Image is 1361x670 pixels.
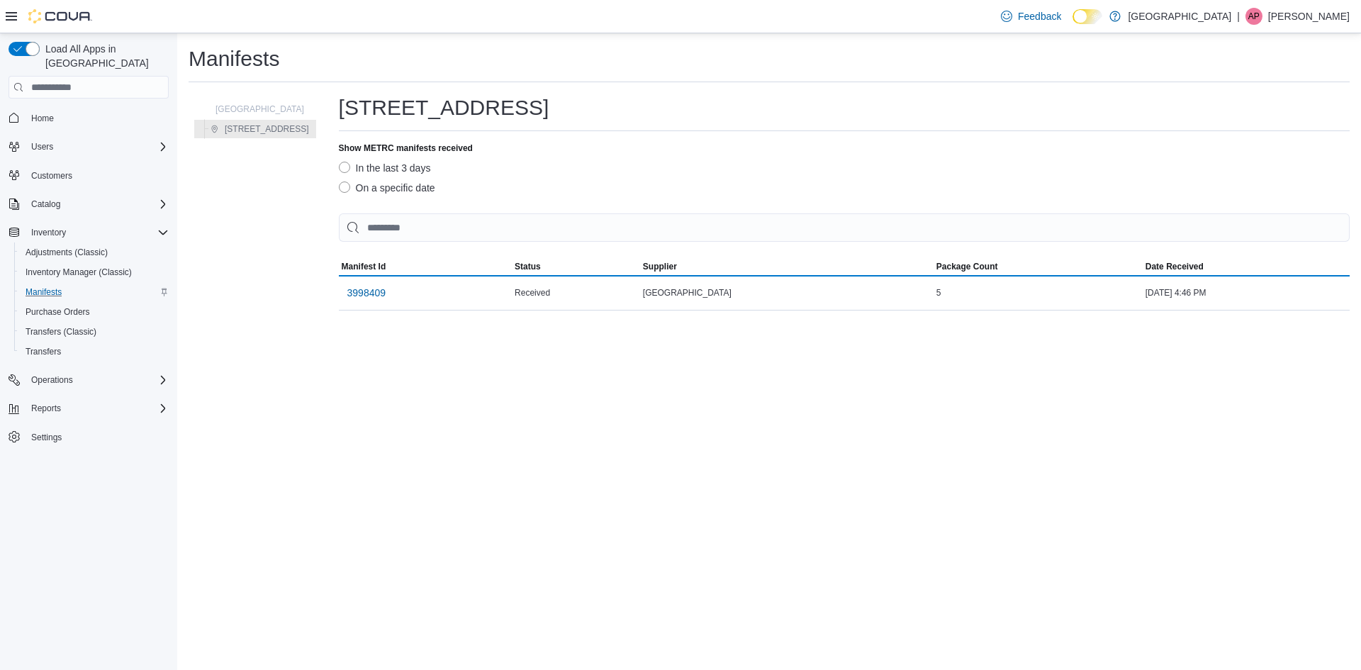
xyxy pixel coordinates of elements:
[40,42,169,70] span: Load All Apps in [GEOGRAPHIC_DATA]
[643,261,677,272] span: Supplier
[3,165,174,186] button: Customers
[1018,9,1061,23] span: Feedback
[14,302,174,322] button: Purchase Orders
[20,244,113,261] a: Adjustments (Classic)
[9,101,169,484] nav: Complex example
[26,110,60,127] a: Home
[339,94,549,122] h1: [STREET_ADDRESS]
[3,107,174,128] button: Home
[20,284,67,301] a: Manifests
[31,227,66,238] span: Inventory
[196,101,310,118] button: [GEOGRAPHIC_DATA]
[26,429,67,446] a: Settings
[20,303,96,320] a: Purchase Orders
[1268,8,1350,25] p: [PERSON_NAME]
[1146,261,1204,272] span: Date Received
[31,141,53,152] span: Users
[26,196,66,213] button: Catalog
[936,261,998,272] span: Package Count
[1245,8,1262,25] div: Alyssa Poage
[1248,8,1260,25] span: AP
[339,213,1350,242] input: This is a search bar. As you type, the results lower in the page will automatically filter.
[14,342,174,362] button: Transfers
[20,264,138,281] a: Inventory Manager (Classic)
[26,108,169,126] span: Home
[20,264,169,281] span: Inventory Manager (Classic)
[31,199,60,210] span: Catalog
[26,224,169,241] span: Inventory
[936,287,941,298] span: 5
[31,374,73,386] span: Operations
[3,223,174,242] button: Inventory
[26,372,79,389] button: Operations
[20,323,102,340] a: Transfers (Classic)
[14,322,174,342] button: Transfers (Classic)
[26,138,59,155] button: Users
[339,179,435,196] label: On a specific date
[3,427,174,447] button: Settings
[31,113,54,124] span: Home
[28,9,92,23] img: Cova
[26,326,96,337] span: Transfers (Classic)
[189,45,279,73] h1: Manifests
[215,104,304,115] span: [GEOGRAPHIC_DATA]
[26,138,169,155] span: Users
[20,284,169,301] span: Manifests
[643,287,732,298] span: [GEOGRAPHIC_DATA]
[342,279,392,307] button: 3998409
[515,287,550,298] span: Received
[1237,8,1240,25] p: |
[26,224,72,241] button: Inventory
[14,282,174,302] button: Manifests
[26,400,67,417] button: Reports
[3,194,174,214] button: Catalog
[1143,284,1350,301] div: [DATE] 4:46 PM
[20,244,169,261] span: Adjustments (Classic)
[26,400,169,417] span: Reports
[31,403,61,414] span: Reports
[339,143,473,154] label: Show METRC manifests received
[26,372,169,389] span: Operations
[20,343,169,360] span: Transfers
[26,247,108,258] span: Adjustments (Classic)
[26,346,61,357] span: Transfers
[26,428,169,446] span: Settings
[339,160,431,177] label: In the last 3 days
[26,196,169,213] span: Catalog
[20,323,169,340] span: Transfers (Classic)
[14,242,174,262] button: Adjustments (Classic)
[205,121,315,138] button: [STREET_ADDRESS]
[31,432,62,443] span: Settings
[31,170,72,182] span: Customers
[515,261,541,272] span: Status
[20,343,67,360] a: Transfers
[3,398,174,418] button: Reports
[3,370,174,390] button: Operations
[20,303,169,320] span: Purchase Orders
[347,286,386,300] span: 3998409
[1072,9,1102,24] input: Dark Mode
[3,137,174,157] button: Users
[26,167,169,184] span: Customers
[995,2,1067,30] a: Feedback
[26,167,78,184] a: Customers
[26,267,132,278] span: Inventory Manager (Classic)
[225,123,309,135] span: [STREET_ADDRESS]
[14,262,174,282] button: Inventory Manager (Classic)
[1128,8,1231,25] p: [GEOGRAPHIC_DATA]
[342,261,386,272] span: Manifest Id
[26,286,62,298] span: Manifests
[26,306,90,318] span: Purchase Orders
